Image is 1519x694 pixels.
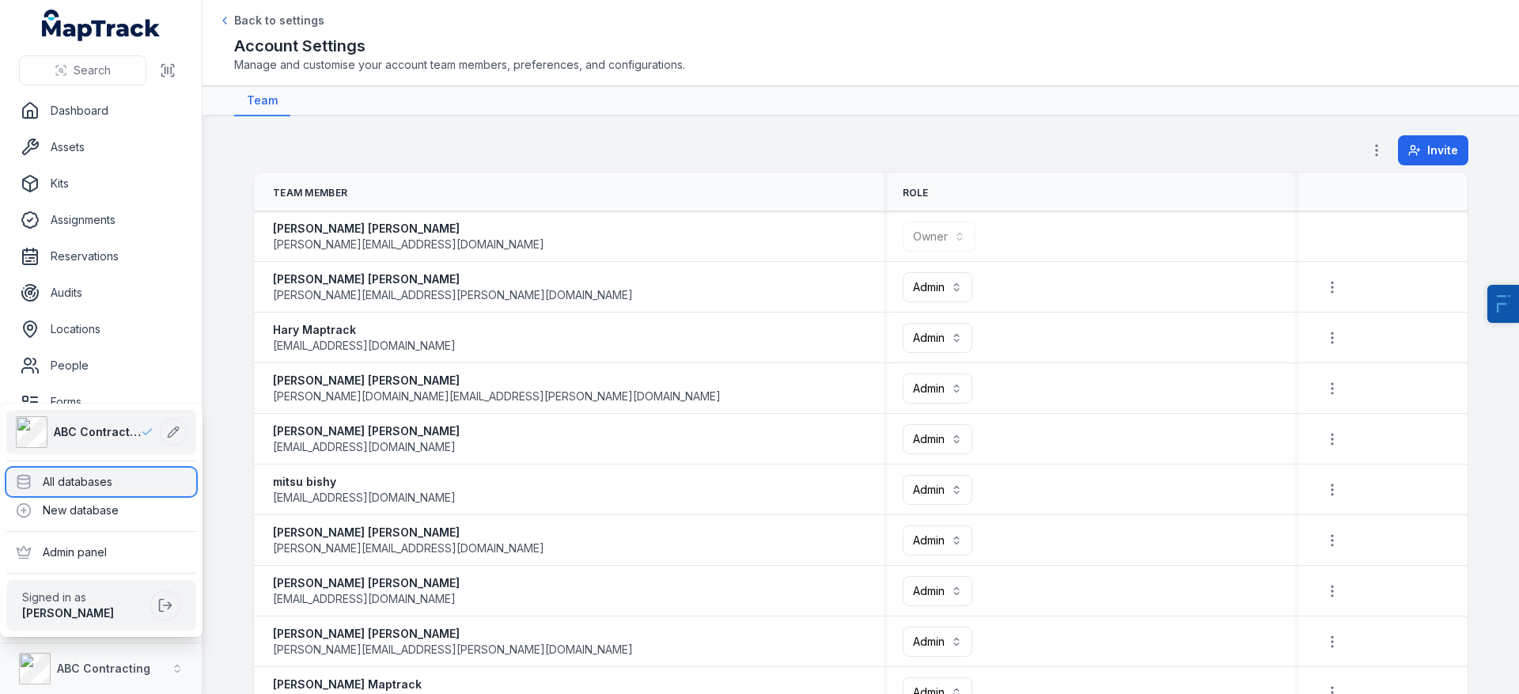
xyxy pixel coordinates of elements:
div: All databases [6,468,196,496]
span: ABC Contracting [54,424,141,440]
span: Signed in as [22,590,144,605]
strong: ABC Contracting [57,662,150,675]
div: Admin panel [6,538,196,567]
strong: [PERSON_NAME] [22,606,114,620]
div: New database [6,496,196,525]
